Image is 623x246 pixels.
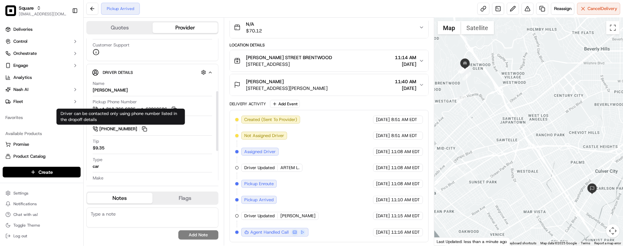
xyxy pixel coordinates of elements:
[93,175,103,181] span: Make
[376,181,390,187] span: [DATE]
[3,112,81,123] div: Favorites
[391,229,420,235] span: 11:16 AM EDT
[93,157,102,163] span: Type
[280,213,316,219] span: [PERSON_NAME]
[3,128,81,139] div: Available Products
[438,21,461,34] button: Show street map
[244,165,275,171] span: Driver Updated
[7,27,122,37] p: Welcome 👋
[3,189,81,198] button: Settings
[3,84,81,95] button: Nash AI
[87,193,153,204] button: Notes
[13,26,32,32] span: Deliveries
[436,237,458,246] img: Google
[7,98,12,103] div: 📗
[246,21,262,27] span: N/A
[13,63,28,69] span: Engage
[246,27,262,34] span: $70.12
[244,181,274,187] span: Pickup Enroute
[23,71,85,76] div: We're available if you need us!
[103,70,133,75] span: Driver Details
[246,54,332,61] span: [PERSON_NAME] STREET BRENTWOOD
[588,6,617,12] span: Cancel Delivery
[376,149,390,155] span: [DATE]
[376,133,390,139] span: [DATE]
[93,87,128,93] div: [PERSON_NAME]
[462,72,471,81] div: 2
[67,113,81,118] span: Pylon
[93,99,137,105] span: Pickup Phone Number
[391,117,417,123] span: 8:51 AM EDT
[395,78,416,85] span: 11:40 AM
[3,48,81,59] button: Orchestrate
[244,149,276,155] span: Assigned Driver
[57,109,185,125] div: Driver can be contacted only using phone number listed in the dropoff details
[395,61,416,68] span: [DATE]
[13,141,29,147] span: Promise
[3,72,81,83] a: Analytics
[395,54,416,61] span: 11:14 AM
[13,38,27,44] span: Control
[391,181,420,187] span: 11:08 AM EDT
[13,50,37,56] span: Orchestrate
[461,21,494,34] button: Show satellite imagery
[246,61,332,68] span: [STREET_ADDRESS]
[93,42,129,48] span: Customer Support
[3,3,69,19] button: SquareSquare[EMAIL_ADDRESS][DOMAIN_NAME]
[458,65,467,73] div: 5
[230,50,428,72] button: [PERSON_NAME] STREET BRENTWOOD[STREET_ADDRESS]11:14 AM[DATE]
[391,197,420,203] span: 11:10 AM EDT
[244,197,274,203] span: Pickup Arrived
[5,153,78,159] a: Product Catalog
[280,165,299,171] span: ARTEM L.
[93,145,104,151] div: $9.35
[153,193,218,204] button: Flags
[93,106,178,113] button: +1 312 766 6835 ext. 62098506
[508,241,536,246] button: Keyboard shortcuts
[3,36,81,47] button: Control
[581,241,590,245] a: Terms (opens in new tab)
[93,138,99,144] span: Tip
[38,169,53,175] span: Create
[577,3,620,15] button: CancelDelivery
[13,191,28,196] span: Settings
[13,153,46,159] span: Product Catalog
[93,125,148,133] button: [PHONE_NUMBER]
[5,5,16,16] img: Square
[13,223,40,228] span: Toggle Theme
[376,213,390,219] span: [DATE]
[246,78,284,85] span: [PERSON_NAME]
[244,117,297,123] span: Created (Sent To Provider)
[47,113,81,118] a: Powered byPylon
[13,233,27,239] span: Log out
[395,85,416,92] span: [DATE]
[244,133,284,139] span: Not Assigned Driver
[458,95,466,103] div: 1
[92,67,213,78] button: Driver Details
[434,237,510,246] div: Last Updated: less than a minute ago
[114,66,122,74] button: Start new chat
[391,213,420,219] span: 11:15 AM EDT
[3,151,81,162] button: Product Catalog
[3,231,81,241] button: Log out
[153,22,218,33] button: Provider
[99,106,167,112] span: +1 312 766 6835 ext. 62098506
[23,64,110,71] div: Start new chat
[63,97,107,104] span: API Documentation
[5,141,78,147] a: Promise
[3,96,81,107] button: Fleet
[7,7,20,20] img: Nash
[3,60,81,71] button: Engage
[540,241,577,245] span: Map data ©2025 Google
[13,201,37,207] span: Notifications
[230,74,428,96] button: [PERSON_NAME][STREET_ADDRESS][PERSON_NAME]11:40 AM[DATE]
[19,11,67,17] span: [EMAIL_ADDRESS][DOMAIN_NAME]
[3,167,81,177] button: Create
[13,87,28,93] span: Nash AI
[391,165,420,171] span: 11:08 AM EDT
[57,98,62,103] div: 💻
[19,5,34,11] button: Square
[391,149,420,155] span: 11:08 AM EDT
[230,17,428,38] button: N/A$70.12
